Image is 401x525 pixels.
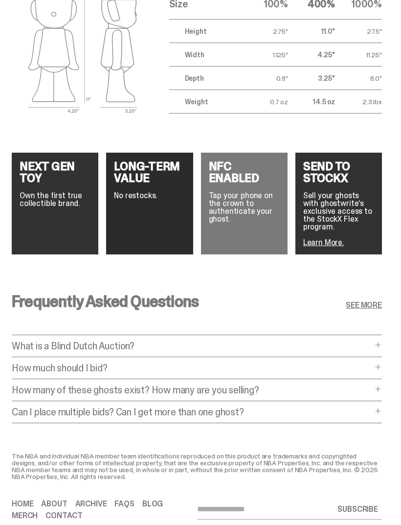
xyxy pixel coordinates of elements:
[335,20,382,43] td: 27.5"
[75,500,107,508] a: Archive
[346,301,382,309] a: SEE MORE
[41,500,67,508] a: About
[335,90,382,114] td: 2.3 lbs
[169,43,242,67] td: Width
[335,43,382,67] td: 11.25"
[209,160,280,184] h4: NFC ENABLED
[12,341,372,351] p: What is a Blind Dutch Auction?
[169,20,242,43] td: Height
[142,500,163,508] a: Blog
[20,160,90,184] h4: NEXT GEN TOY
[241,67,288,90] td: 0.8"
[114,192,185,200] p: No restocks.
[241,20,288,43] td: 2.75"
[12,363,372,373] p: How much should I bid?
[12,500,33,508] a: Home
[12,407,372,417] p: Can I place multiple bids? Can I get more than one ghost?
[335,67,382,90] td: 8.0"
[288,90,335,114] td: 14.5 oz
[288,43,335,67] td: 4.25"
[45,512,83,520] a: Contact
[241,90,288,114] td: 0.7 oz
[288,67,335,90] td: 3.25"
[20,192,90,207] p: Own the first true collectible brand.
[209,192,280,223] p: Tap your phone on the crown to authenticate your ghost.
[288,20,335,43] td: 11.0"
[303,160,374,184] h4: SEND TO STOCKX
[169,67,242,90] td: Depth
[114,160,185,184] h4: LONG-TERM VALUE
[303,192,374,231] p: Sell your ghosts with ghostwrite’s exclusive access to the StockX Flex program.
[12,294,199,309] h3: Frequently Asked Questions
[169,90,242,114] td: Weight
[12,385,372,395] p: How many of these ghosts exist? How many are you selling?
[12,512,38,520] a: Merch
[303,237,344,248] a: Learn More.
[114,500,134,508] a: FAQs
[12,453,382,480] div: The NBA and individual NBA member team identifications reproduced on this product are trademarks ...
[241,43,288,67] td: 1.125"
[334,500,382,519] button: SUBSCRIBE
